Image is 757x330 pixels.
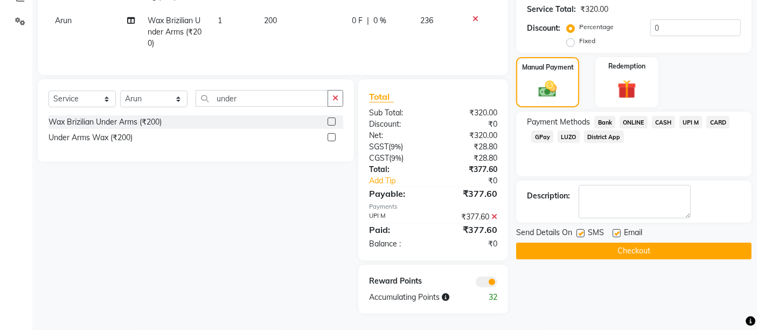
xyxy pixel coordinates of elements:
span: 9% [391,154,401,162]
div: Total: [361,164,433,175]
span: 9% [391,142,401,151]
span: CARD [706,116,730,128]
div: Description: [527,190,570,202]
span: Send Details On [516,227,572,240]
label: Fixed [579,36,595,46]
span: 0 F [352,15,363,26]
span: LUZO [558,130,580,143]
span: 236 [420,16,433,25]
span: ONLINE [620,116,648,128]
span: 200 [265,16,277,25]
span: GPay [531,130,553,143]
div: Sub Total: [361,107,433,119]
div: ( ) [361,141,433,153]
div: ₹320.00 [580,4,608,15]
div: Discount: [527,23,560,34]
label: Redemption [608,61,645,71]
div: ₹377.60 [433,211,505,223]
div: ₹320.00 [433,130,505,141]
div: Under Arms Wax (₹200) [48,132,133,143]
div: ₹377.60 [433,164,505,175]
span: SGST [369,142,388,152]
span: Total [369,91,394,102]
label: Percentage [579,22,614,32]
span: Payment Methods [527,116,590,128]
span: CGST [369,153,389,163]
div: Service Total: [527,4,576,15]
a: Add Tip [361,175,445,187]
span: District App [584,130,624,143]
div: Payments [369,202,497,211]
div: Paid: [361,223,433,236]
span: Email [624,227,642,240]
div: ₹28.80 [433,153,505,164]
span: Wax Brizilian Under Arms (₹200) [148,16,202,48]
input: Search or Scan [196,90,328,107]
div: Balance : [361,238,433,250]
div: Wax Brizilian Under Arms (₹200) [48,116,162,128]
div: ₹320.00 [433,107,505,119]
div: ₹0 [433,119,505,130]
div: Accumulating Points [361,292,469,303]
span: 0 % [373,15,386,26]
span: 1 [218,16,222,25]
span: SMS [588,227,604,240]
div: 32 [469,292,505,303]
div: ₹0 [446,175,506,187]
div: Net: [361,130,433,141]
img: _cash.svg [533,79,562,100]
div: Reward Points [361,276,433,287]
div: ₹28.80 [433,141,505,153]
button: Checkout [516,243,752,259]
img: _gift.svg [612,78,642,101]
div: ₹377.60 [433,223,505,236]
span: UPI M [679,116,703,128]
div: UPI M [361,211,433,223]
span: Bank [594,116,615,128]
span: Arun [55,16,72,25]
span: | [367,15,369,26]
div: ₹377.60 [433,187,505,200]
label: Manual Payment [522,63,574,72]
div: ( ) [361,153,433,164]
div: ₹0 [433,238,505,250]
span: CASH [652,116,675,128]
div: Discount: [361,119,433,130]
div: Payable: [361,187,433,200]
